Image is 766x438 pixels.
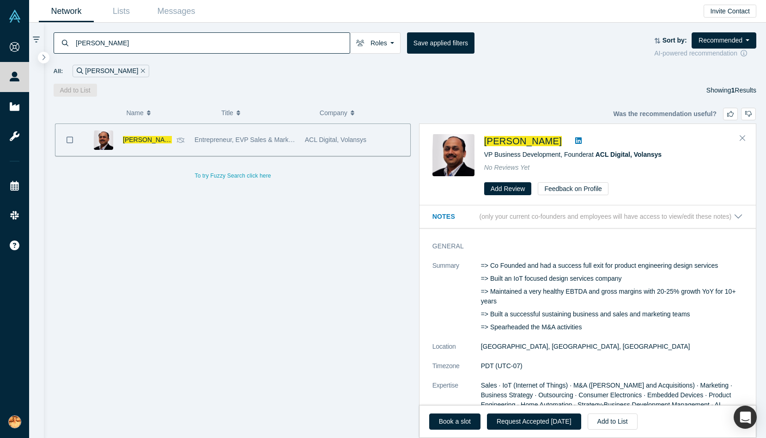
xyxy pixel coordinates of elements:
[596,151,662,158] a: ACL Digital, Volansys
[706,84,756,97] div: Showing
[481,342,743,352] dd: [GEOGRAPHIC_DATA], [GEOGRAPHIC_DATA], [GEOGRAPHIC_DATA]
[654,49,756,58] div: AI-powered recommendation
[138,66,145,76] button: Remove Filter
[613,108,756,120] div: Was the recommendation useful?
[481,361,743,371] dd: PDT (UTC-07)
[481,287,743,306] p: => Maintained a very healthy EBTDA and gross margins with 20-25% growth YoY for 10+ years
[481,382,732,408] span: Sales · IoT (Internet of Things) · M&A ([PERSON_NAME] and Acquisitions) · Marketing · Business St...
[432,261,481,342] dt: Summary
[126,103,212,123] button: Name
[692,32,756,49] button: Recommended
[484,164,530,171] span: No Reviews Yet
[731,86,735,94] strong: 1
[484,136,562,146] a: [PERSON_NAME]
[407,32,474,54] button: Save applied filters
[736,131,749,146] button: Close
[484,151,662,158] span: VP Business Development, Founder at
[432,212,478,222] h3: Notes
[188,170,277,182] button: To try Fuzzy Search click here
[432,134,474,176] img: Bhavin Shah's Profile Image
[305,136,366,143] span: ACL Digital, Volansys
[350,32,401,54] button: Roles
[54,67,63,76] span: All:
[432,381,481,419] dt: Expertise
[429,413,480,430] a: Book a slot
[8,10,21,23] img: Alchemist Vault Logo
[484,182,532,195] button: Add Review
[481,309,743,319] p: => Built a successful sustaining business and sales and marketing teams
[55,124,84,156] button: Bookmark
[75,32,350,54] input: Search by name, title, company, summary, expertise, investment criteria or topics of focus
[126,103,143,123] span: Name
[663,37,687,44] strong: Sort by:
[73,65,149,77] div: [PERSON_NAME]
[221,103,233,123] span: Title
[54,84,97,97] button: Add to List
[432,241,730,251] h3: General
[320,103,347,123] span: Company
[731,86,756,94] span: Results
[123,136,176,143] a: [PERSON_NAME]
[94,0,149,22] a: Lists
[481,261,743,271] p: => Co Founded and had a success full exit for product engineering design services
[195,136,303,143] span: Entrepreneur, EVP Sales & Marketing
[432,212,743,222] button: Notes (only your current co-founders and employees will have access to view/edit these notes)
[320,103,408,123] button: Company
[8,415,21,428] img: Sumina Koiso's Account
[481,274,743,284] p: => Built an IoT focused design services company
[538,182,608,195] button: Feedback on Profile
[94,130,113,150] img: Bhavin Shah's Profile Image
[480,213,732,221] p: (only your current co-founders and employees will have access to view/edit these notes)
[487,413,581,430] button: Request Accepted [DATE]
[221,103,310,123] button: Title
[432,342,481,361] dt: Location
[588,413,638,430] button: Add to List
[704,5,756,18] button: Invite Contact
[149,0,204,22] a: Messages
[432,361,481,381] dt: Timezone
[39,0,94,22] a: Network
[481,322,743,332] p: => Spearheaded the M&A activities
